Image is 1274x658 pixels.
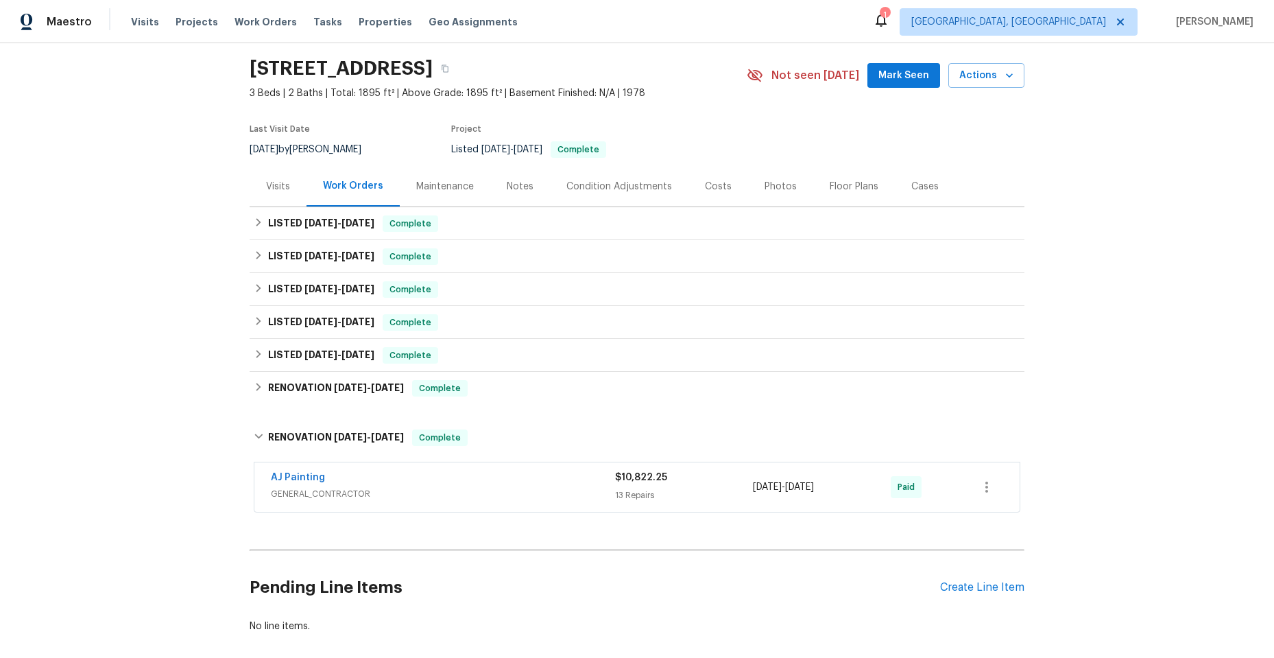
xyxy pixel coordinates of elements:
[334,383,404,392] span: -
[250,339,1024,372] div: LISTED [DATE]-[DATE]Complete
[250,145,278,154] span: [DATE]
[266,180,290,193] div: Visits
[830,180,878,193] div: Floor Plans
[304,350,374,360] span: -
[250,306,1024,339] div: LISTED [DATE]-[DATE]Complete
[433,56,457,81] button: Copy Address
[771,69,859,82] span: Not seen [DATE]
[911,180,939,193] div: Cases
[268,248,374,265] h6: LISTED
[334,432,404,442] span: -
[867,63,940,89] button: Mark Seen
[940,581,1024,594] div: Create Line Item
[384,283,437,296] span: Complete
[384,316,437,329] span: Complete
[413,431,466,445] span: Complete
[250,141,378,158] div: by [PERSON_NAME]
[384,250,437,263] span: Complete
[271,487,615,501] span: GENERAL_CONTRACTOR
[268,430,404,446] h6: RENOVATION
[323,179,383,193] div: Work Orders
[268,215,374,232] h6: LISTED
[898,480,920,494] span: Paid
[304,317,374,327] span: -
[268,281,374,298] h6: LISTED
[384,349,437,362] span: Complete
[514,145,542,154] span: [DATE]
[250,620,1024,633] div: No line items.
[507,180,533,193] div: Notes
[250,372,1024,405] div: RENOVATION [DATE]-[DATE]Complete
[250,125,310,133] span: Last Visit Date
[552,145,605,154] span: Complete
[250,240,1024,273] div: LISTED [DATE]-[DATE]Complete
[250,62,433,75] h2: [STREET_ADDRESS]
[304,284,337,294] span: [DATE]
[753,482,782,492] span: [DATE]
[878,67,929,84] span: Mark Seen
[615,489,753,502] div: 13 Repairs
[250,207,1024,240] div: LISTED [DATE]-[DATE]Complete
[304,251,374,261] span: -
[911,15,1106,29] span: [GEOGRAPHIC_DATA], [GEOGRAPHIC_DATA]
[304,218,374,228] span: -
[176,15,218,29] span: Projects
[304,284,374,294] span: -
[1170,15,1253,29] span: [PERSON_NAME]
[304,251,337,261] span: [DATE]
[753,480,814,494] span: -
[481,145,510,154] span: [DATE]
[566,180,672,193] div: Condition Adjustments
[880,8,889,22] div: 1
[313,17,342,27] span: Tasks
[481,145,542,154] span: -
[341,350,374,360] span: [DATE]
[429,15,518,29] span: Geo Assignments
[451,145,606,154] span: Listed
[341,251,374,261] span: [DATE]
[250,556,940,620] h2: Pending Line Items
[959,67,1013,84] span: Actions
[334,432,367,442] span: [DATE]
[250,86,747,100] span: 3 Beds | 2 Baths | Total: 1895 ft² | Above Grade: 1895 ft² | Basement Finished: N/A | 1978
[268,347,374,364] h6: LISTED
[948,63,1024,89] button: Actions
[131,15,159,29] span: Visits
[304,350,337,360] span: [DATE]
[304,317,337,327] span: [DATE]
[371,383,404,392] span: [DATE]
[268,380,404,397] h6: RENOVATION
[341,218,374,228] span: [DATE]
[371,432,404,442] span: [DATE]
[413,381,466,395] span: Complete
[341,317,374,327] span: [DATE]
[705,180,732,193] div: Costs
[235,15,297,29] span: Work Orders
[384,217,437,231] span: Complete
[785,482,814,492] span: [DATE]
[765,180,797,193] div: Photos
[304,218,337,228] span: [DATE]
[250,273,1024,306] div: LISTED [DATE]-[DATE]Complete
[268,314,374,331] h6: LISTED
[615,473,667,482] span: $10,822.25
[341,284,374,294] span: [DATE]
[416,180,474,193] div: Maintenance
[451,125,481,133] span: Project
[47,15,92,29] span: Maestro
[250,416,1024,460] div: RENOVATION [DATE]-[DATE]Complete
[271,473,325,482] a: AJ Painting
[334,383,367,392] span: [DATE]
[359,15,412,29] span: Properties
